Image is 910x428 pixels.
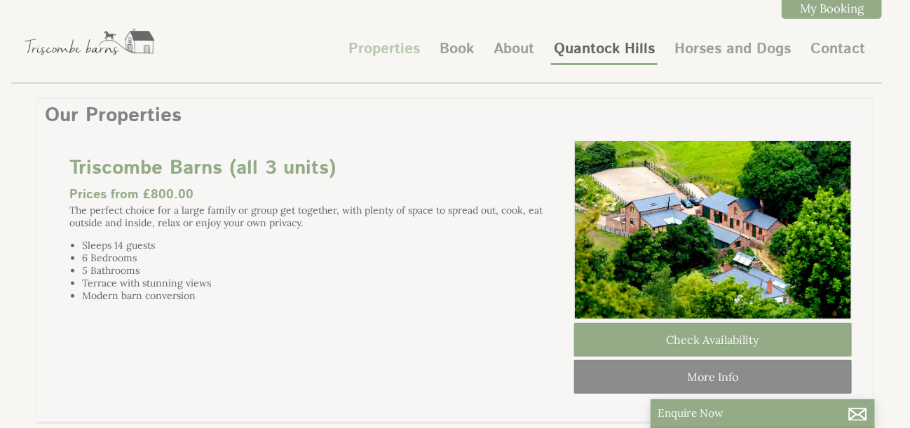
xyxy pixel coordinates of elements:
a: Quantock Hills [554,39,655,60]
a: About [494,39,534,60]
li: 5 Bathrooms [82,264,563,277]
a: Horses and Dogs [674,39,791,60]
a: More Info [574,360,852,394]
a: Triscombe Barns (all 3 units) [69,154,336,182]
img: Triscombe Barns [20,17,160,66]
img: All_3_units_copy.original.JPG [574,140,852,320]
li: Sleeps 14 guests [82,239,563,251]
p: The perfect choice for a large family or group get together, with plenty of space to spread out, ... [69,204,563,229]
a: Properties [348,39,420,60]
h3: Prices from £800.00 [69,186,563,204]
a: Book [440,39,474,60]
a: Contact [810,39,865,60]
li: Terrace with stunning views [82,277,563,289]
a: Check Availability [574,323,852,357]
li: 6 Bedrooms [82,251,563,264]
p: Enquire Now [658,406,868,420]
li: Modern barn conversion [82,289,563,302]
